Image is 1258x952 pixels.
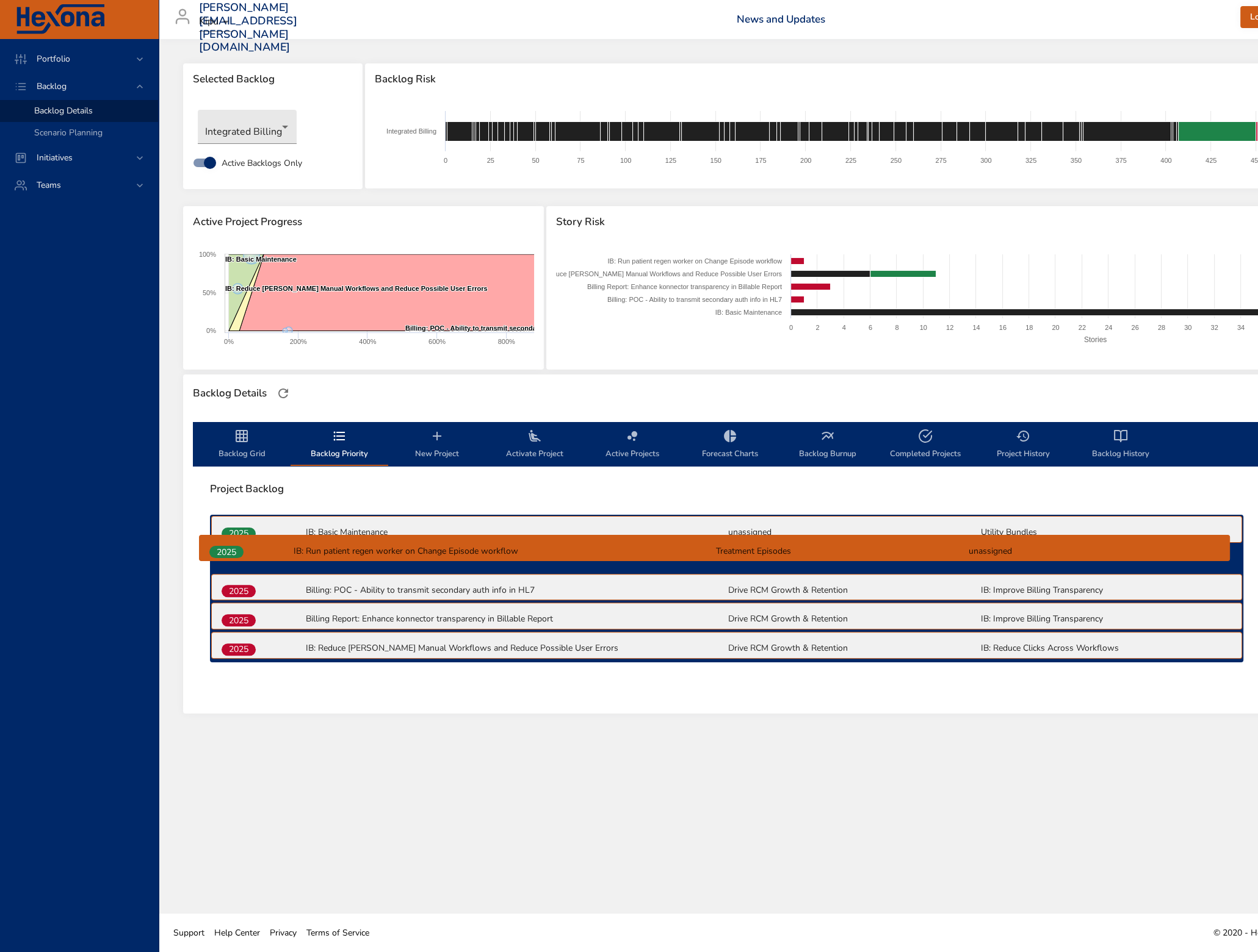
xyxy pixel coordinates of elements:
text: 75 [577,157,584,164]
text: 30 [1184,324,1191,331]
text: 50 [532,157,539,164]
span: Initiatives [27,152,82,163]
text: 50% [203,289,216,296]
span: Backlog Details [34,105,93,116]
text: 20 [1052,324,1059,331]
text: 100 [620,157,631,164]
text: 0% [224,338,234,345]
a: News and Updates [737,12,825,26]
span: Active Projects [591,429,674,461]
p: IB: Improve Billing Transparency [981,584,1232,596]
p: IB: Basic Maintenance [306,526,725,539]
span: Project Backlog [210,483,1243,495]
span: Teams [27,179,71,191]
text: 16 [999,324,1007,331]
p: Drive RCM Growth & Retention [728,642,979,654]
span: Backlog Grid [200,429,283,461]
p: Drive RCM Growth & Retention [728,584,979,596]
text: Integrated Billing [386,127,436,135]
p: Drive RCM Growth & Retention [728,614,979,626]
text: 300 [980,157,991,164]
span: Privacy [270,927,297,939]
div: Kipu [199,12,233,32]
p: unassigned [728,526,979,539]
text: 28 [1158,324,1165,331]
text: 100% [199,251,216,258]
text: 0 [789,324,793,331]
text: 22 [1079,324,1086,331]
text: 250 [890,157,901,164]
p: IB: Reduce Clicks Across Workflows [981,642,1232,654]
span: Active Project Progress [193,216,534,228]
text: 600% [428,338,446,345]
text: 375 [1115,157,1126,164]
text: 325 [1025,157,1036,164]
p: IB: Reduce [PERSON_NAME] Manual Workflows and Reduce Possible User Errors [306,642,725,654]
text: 8 [895,324,898,331]
text: 800% [498,338,515,345]
text: IB: Reduce [PERSON_NAME] Manual Workflows and Reduce Possible User Errors [225,285,488,292]
span: Terms of Service [306,927,369,939]
text: IB: Run patient regen worker on Change Episode workflow [607,257,782,265]
span: Support [173,927,204,939]
p: IB: Improve Billing Transparency [981,614,1232,626]
text: 150 [710,157,721,164]
div: Backlog Details [189,384,270,403]
text: 10 [920,324,927,331]
text: 200 [800,157,811,164]
text: 18 [1025,324,1033,331]
span: Scenario Planning [34,127,103,138]
span: Project History [981,429,1065,461]
text: 34 [1237,324,1245,331]
h3: [PERSON_NAME][EMAIL_ADDRESS][PERSON_NAME][DOMAIN_NAME] [199,1,297,54]
text: IB: Reduce [PERSON_NAME] Manual Workflows and Reduce Possible User Errors [533,270,782,277]
img: Hexona [15,4,106,35]
span: New Project [396,429,479,461]
p: Billing: POC - Ability to transmit secondary auth info in HL7 [306,584,725,596]
text: 125 [665,157,676,164]
text: 400% [359,338,376,345]
text: 2 [815,324,819,331]
span: Portfolio [27,53,80,65]
span: Completed Projects [884,429,967,461]
text: Billing: POC - Ability to transmit secondary auth info in HL7 [405,324,595,332]
text: 275 [935,157,946,164]
text: 4 [842,324,846,331]
text: 25 [486,157,494,164]
text: Stories [1084,335,1107,344]
span: Backlog [27,81,76,92]
text: Billing: POC - Ability to transmit secondary auth info in HL7 [607,296,782,303]
span: Help Center [214,927,260,939]
p: Utility Bundles [981,526,1232,539]
button: Refresh Page [274,384,292,403]
span: Active Backlogs Only [222,157,302,170]
a: Help Center [209,919,265,947]
text: 26 [1131,324,1138,331]
text: 24 [1105,324,1112,331]
span: Forecast Charts [689,429,772,461]
text: 0% [206,327,216,334]
span: Backlog Burnup [786,429,869,461]
text: 12 [946,324,953,331]
text: 400 [1160,157,1171,164]
div: Integrated Billing [198,110,297,144]
text: Billing Report: Enhance konnector transparency in Billable Report [587,283,782,290]
text: 32 [1210,324,1218,331]
text: 6 [869,324,872,331]
a: Terms of Service [302,919,374,947]
p: Billing Report: Enhance konnector transparency in Billable Report [306,614,725,626]
span: Backlog History [1079,429,1162,461]
span: Activate Project [493,429,576,461]
span: Selected Backlog [193,73,353,85]
text: IB: Basic Maintenance [715,309,782,316]
text: IB: Basic Maintenance [225,256,297,263]
a: Privacy [265,919,302,947]
text: 14 [972,324,980,331]
text: 425 [1205,157,1216,164]
text: 0 [443,157,447,164]
text: 200% [290,338,307,345]
text: 175 [755,157,766,164]
span: Backlog Priority [298,429,381,461]
text: 225 [845,157,856,164]
text: 350 [1070,157,1081,164]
